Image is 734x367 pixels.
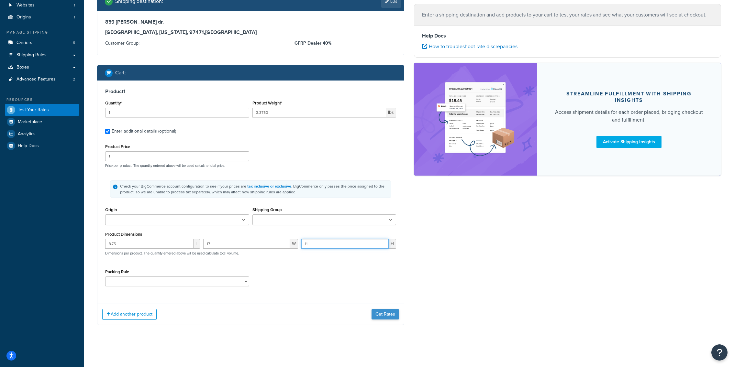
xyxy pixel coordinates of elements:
[293,39,332,47] span: GFRP Dealer 40%
[73,77,75,82] span: 2
[18,143,39,149] span: Help Docs
[252,108,386,117] input: 0.00
[252,101,282,105] label: Product Weight*
[104,251,239,255] p: Dimensions per product. The quantity entered above will be used calculate total volume.
[17,52,47,58] span: Shipping Rules
[105,207,117,212] label: Origin
[74,3,75,8] span: 1
[596,135,662,148] a: Activate Shipping Insights
[120,183,388,195] div: Check your BigCommerce account configuration to see if your prices are . BigCommerce only passes ...
[435,72,516,166] img: feature-image-si-e24932ea9b9fcd0ff835db86be1ff8d589347e8876e1638d903ea230a36726be.png
[105,88,396,95] h3: Product 1
[552,90,706,103] div: Streamline Fulfillment with Shipping Insights
[17,3,35,8] span: Websites
[386,108,396,117] span: lbs
[422,32,713,40] h4: Help Docs
[105,101,122,105] label: Quantity*
[422,43,517,50] a: How to troubleshoot rate discrepancies
[5,49,79,61] a: Shipping Rules
[5,128,79,140] a: Analytics
[422,10,713,19] p: Enter a shipping destination and add products to your cart to test your rates and see what your c...
[372,309,399,319] button: Get Rates
[104,163,398,168] p: Price per product. The quantity entered above will be used calculate total price.
[5,116,79,128] a: Marketplace
[5,11,79,23] li: Origins
[5,73,79,85] a: Advanced Features2
[5,61,79,73] a: Boxes
[711,344,728,361] button: Open Resource Center
[102,309,157,320] button: Add another product
[18,131,36,137] span: Analytics
[105,40,141,47] span: Customer Group:
[105,232,142,237] label: Product Dimensions
[194,239,200,249] span: L
[17,40,32,46] span: Carriers
[105,19,396,25] h3: 839 [PERSON_NAME] dr.
[18,107,49,113] span: Test Your Rates
[5,73,79,85] li: Advanced Features
[290,239,298,249] span: W
[105,144,130,149] label: Product Price
[17,65,29,70] span: Boxes
[247,183,291,189] a: tax inclusive or exclusive
[5,104,79,116] a: Test Your Rates
[389,239,396,249] span: H
[5,37,79,49] li: Carriers
[252,207,282,212] label: Shipping Group
[105,108,249,117] input: 0.0
[5,37,79,49] a: Carriers6
[5,11,79,23] a: Origins1
[105,269,129,274] label: Packing Rule
[73,40,75,46] span: 6
[105,29,396,36] h3: [GEOGRAPHIC_DATA], [US_STATE], 97471 , [GEOGRAPHIC_DATA]
[5,30,79,35] div: Manage Shipping
[105,129,110,134] input: Enter additional details (optional)
[112,127,176,136] div: Enter additional details (optional)
[74,15,75,20] span: 1
[18,119,42,125] span: Marketplace
[5,97,79,103] div: Resources
[552,108,706,124] div: Access shipment details for each order placed, bridging checkout and fulfillment.
[5,140,79,152] a: Help Docs
[17,15,31,20] span: Origins
[17,77,56,82] span: Advanced Features
[115,70,126,76] h2: Cart :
